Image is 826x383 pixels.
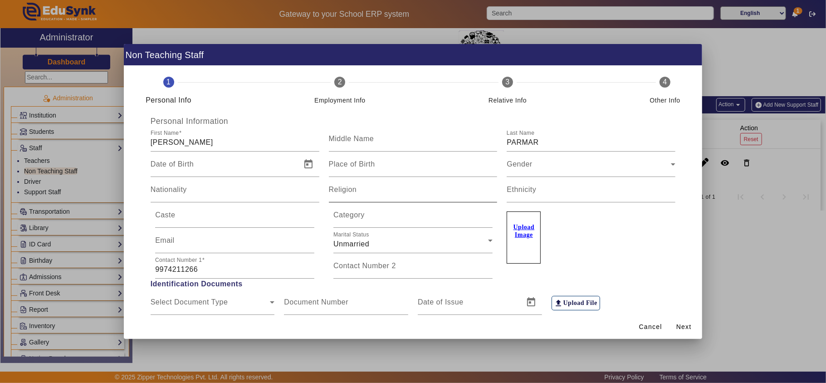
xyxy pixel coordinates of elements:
h1: Non Teaching Staff [124,44,702,65]
input: Religion [329,188,498,199]
h5: Personal Information [146,117,680,126]
mat-label: Marital Status [333,232,369,238]
div: Personal Info [146,95,191,106]
span: 3 [505,77,509,88]
span: Next [676,322,692,332]
input: Middle Name [329,137,498,148]
mat-label: Contact Number 1 [155,257,202,263]
mat-label: Gender [507,160,532,168]
div: Relative Info [489,95,527,106]
mat-icon: file_upload [554,299,563,308]
mat-label: Religion [329,186,357,193]
mat-label: Nationality [151,186,187,193]
span: Cancel [639,322,662,332]
span: 1 [166,77,171,88]
mat-label: Place of Birth [329,160,375,168]
input: First Name* [151,137,319,148]
input: Date of Issue [418,300,518,311]
input: Nationality [151,188,319,199]
button: Cancel [635,319,666,335]
input: Contact Number '2' [333,264,493,275]
span: 2 [338,77,342,88]
input: Ethnicity [507,188,675,199]
span: Identification Documents [146,279,680,290]
mat-label: Last Name [507,130,534,136]
label: Upload File [552,296,600,310]
span: 4 [663,77,667,88]
u: Upload Image [513,224,535,238]
button: Next [670,319,699,335]
input: Date of Birth [151,162,296,173]
div: Other Info [650,95,680,106]
input: Caste [155,213,314,224]
mat-label: Ethnicity [507,186,536,193]
input: Last Name [507,137,675,148]
span: Gender [507,162,671,173]
input: Category [333,213,493,224]
button: Open calendar [520,291,542,313]
mat-label: Contact Number 2 [333,262,396,270]
mat-label: First Name [151,130,179,136]
mat-label: Email [155,236,175,244]
mat-label: Category [333,211,365,219]
span: Select Document Type [151,300,270,311]
mat-label: Caste [155,211,175,219]
mat-label: Select Document Type [151,298,228,306]
input: Contact Number '1' [155,264,314,275]
mat-label: Date of Birth [151,160,194,168]
mat-label: Date of Issue [418,298,464,306]
mat-label: Document Number [284,298,348,306]
button: Open calendar [298,153,319,175]
div: Employment Info [314,95,366,106]
input: Place of Birth [329,162,498,173]
input: Email [155,239,314,250]
span: Unmarried [333,240,369,248]
mat-label: Middle Name [329,135,374,142]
